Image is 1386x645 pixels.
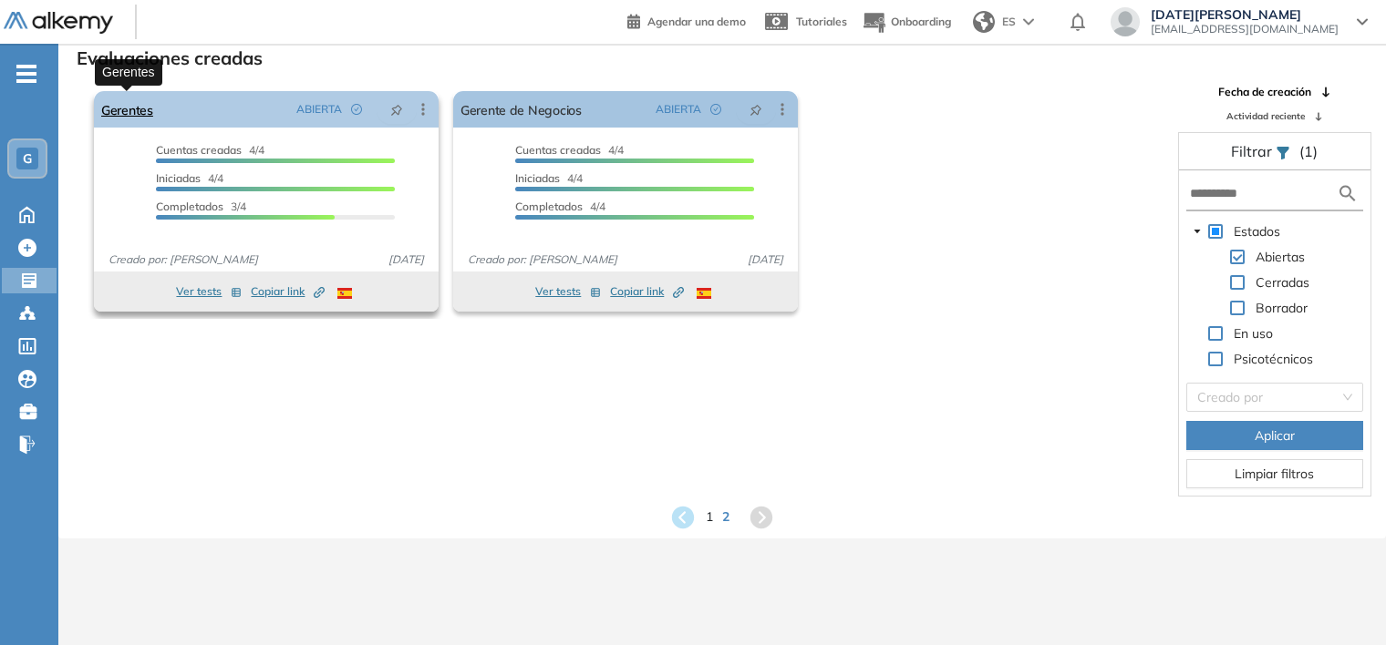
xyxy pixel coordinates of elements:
button: Limpiar filtros [1186,459,1363,488]
img: ESP [337,288,352,299]
span: En uso [1234,325,1273,342]
span: 4/4 [156,171,223,185]
span: 4/4 [156,143,264,157]
span: 1 [706,507,713,527]
span: Aplicar [1255,425,1295,445]
span: Agendar una demo [647,15,746,28]
img: world [973,11,995,33]
img: search icon [1337,182,1359,205]
button: pushpin [736,95,776,124]
span: Estados [1230,220,1284,242]
button: Copiar link [610,281,684,302]
span: Actividad reciente [1226,109,1305,123]
div: Gerentes [95,59,162,86]
span: Creado por: [PERSON_NAME] [460,251,625,268]
span: [DATE] [740,251,791,268]
span: ABIERTA [296,101,342,118]
span: Tutoriales [796,15,847,28]
span: Fecha de creación [1218,84,1311,100]
button: pushpin [377,95,417,124]
a: Agendar una demo [627,9,746,31]
span: 4/4 [515,171,583,185]
span: Iniciadas [156,171,201,185]
span: En uso [1230,322,1277,344]
img: Logo [4,12,113,35]
span: Completados [515,200,583,213]
i: - [16,72,36,76]
span: 2 [722,507,729,527]
img: ESP [697,288,711,299]
button: Ver tests [176,281,242,302]
img: arrow [1023,18,1034,26]
span: Cerradas [1252,271,1313,293]
span: check-circle [710,104,721,115]
span: pushpin [390,102,403,117]
span: (1) [1299,140,1318,162]
span: Cerradas [1256,274,1309,291]
span: Cuentas creadas [515,143,601,157]
span: Abiertas [1252,246,1308,268]
button: Onboarding [862,3,951,42]
span: pushpin [750,102,762,117]
span: Copiar link [251,283,325,300]
span: Copiar link [610,283,684,300]
a: Gerentes [101,91,153,128]
span: Creado por: [PERSON_NAME] [101,251,265,268]
span: Psicotécnicos [1230,348,1317,370]
button: Aplicar [1186,421,1363,450]
button: Ver tests [535,281,601,302]
span: G [23,151,32,166]
span: ABIERTA [656,101,701,118]
span: 4/4 [515,200,605,213]
span: [DATE][PERSON_NAME] [1151,7,1339,22]
span: Filtrar [1231,142,1276,160]
span: Borrador [1256,300,1308,316]
span: check-circle [351,104,362,115]
span: Completados [156,200,223,213]
span: Iniciadas [515,171,560,185]
span: caret-down [1193,227,1202,236]
span: Limpiar filtros [1235,464,1314,484]
span: Borrador [1252,297,1311,319]
span: ES [1002,14,1016,30]
span: Estados [1234,223,1280,240]
span: Psicotécnicos [1234,351,1313,367]
span: [EMAIL_ADDRESS][DOMAIN_NAME] [1151,22,1339,36]
h3: Evaluaciones creadas [77,47,263,69]
span: Onboarding [891,15,951,28]
span: [DATE] [381,251,431,268]
a: Gerente de Negocios [460,91,582,128]
span: 4/4 [515,143,624,157]
span: Cuentas creadas [156,143,242,157]
span: 3/4 [156,200,246,213]
span: Abiertas [1256,249,1305,265]
button: Copiar link [251,281,325,302]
